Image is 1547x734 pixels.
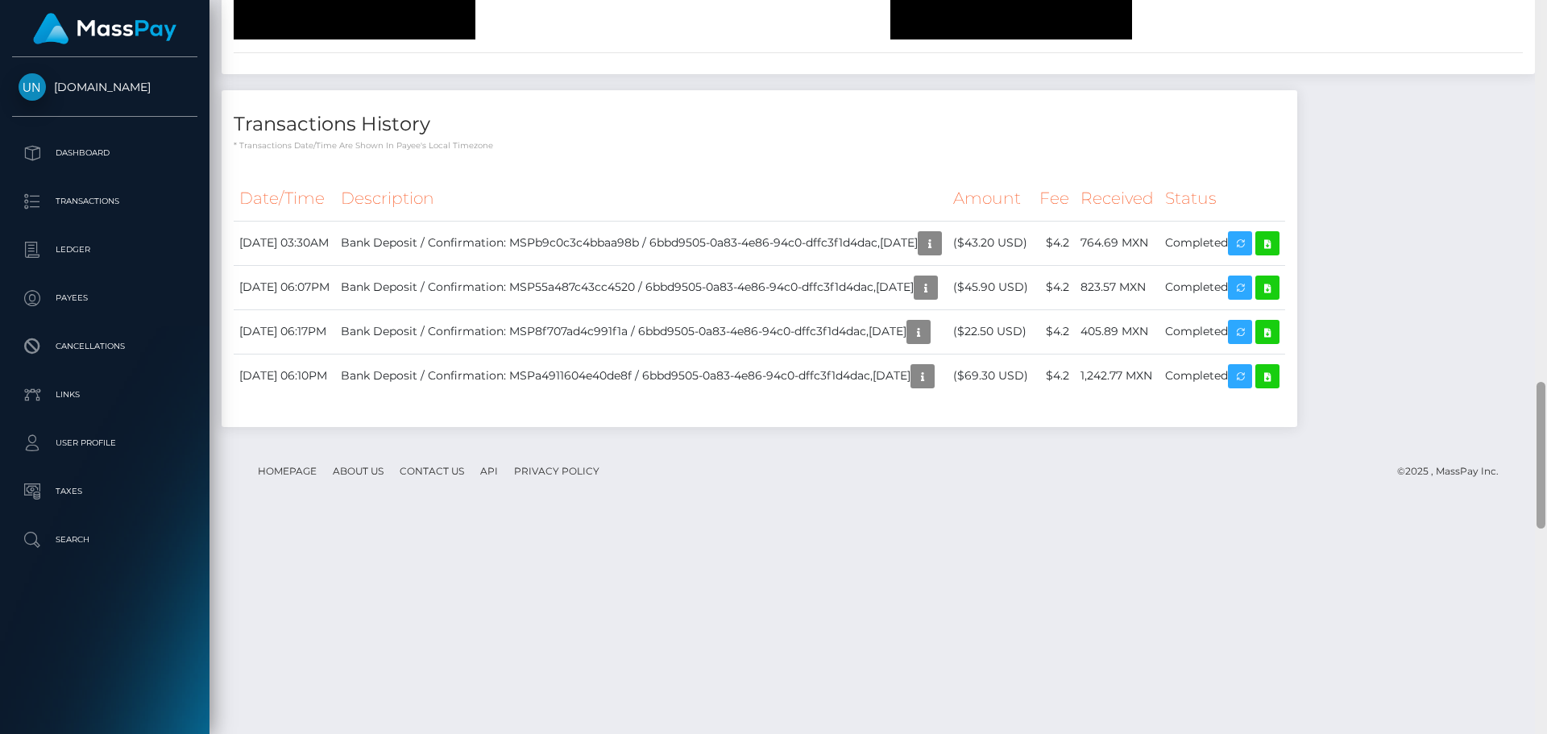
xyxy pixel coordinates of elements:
a: User Profile [12,423,197,463]
a: Homepage [251,458,323,483]
td: ($22.50 USD) [948,309,1034,354]
td: Bank Deposit / Confirmation: MSPb9c0c3c4bbaa98b / 6bbd9505-0a83-4e86-94c0-dffc3f1d4dac,[DATE] [335,221,948,265]
td: Bank Deposit / Confirmation: MSP55a487c43cc4520 / 6bbd9505-0a83-4e86-94c0-dffc3f1d4dac,[DATE] [335,265,948,309]
a: Cancellations [12,326,197,367]
td: $4.2 [1034,221,1075,265]
td: $4.2 [1034,265,1075,309]
td: [DATE] 03:30AM [234,221,335,265]
td: 405.89 MXN [1075,309,1159,354]
p: Links [19,383,191,407]
div: © 2025 , MassPay Inc. [1397,462,1511,480]
th: Fee [1034,176,1075,221]
td: $4.2 [1034,309,1075,354]
a: Contact Us [393,458,471,483]
td: ($43.20 USD) [948,221,1034,265]
td: [DATE] 06:10PM [234,354,335,398]
a: API [474,458,504,483]
p: Dashboard [19,141,191,165]
td: [DATE] 06:17PM [234,309,335,354]
td: [DATE] 06:07PM [234,265,335,309]
a: Payees [12,278,197,318]
a: Search [12,520,197,560]
a: Dashboard [12,133,197,173]
td: Bank Deposit / Confirmation: MSP8f707ad4c991f1a / 6bbd9505-0a83-4e86-94c0-dffc3f1d4dac,[DATE] [335,309,948,354]
th: Amount [948,176,1034,221]
a: Privacy Policy [508,458,606,483]
td: Bank Deposit / Confirmation: MSPa4911604e40de8f / 6bbd9505-0a83-4e86-94c0-dffc3f1d4dac,[DATE] [335,354,948,398]
p: Ledger [19,238,191,262]
td: Completed [1159,309,1285,354]
p: Payees [19,286,191,310]
img: MassPay Logo [33,13,176,44]
th: Received [1075,176,1159,221]
td: Completed [1159,221,1285,265]
a: Ledger [12,230,197,270]
p: Search [19,528,191,552]
h4: Transactions History [234,110,1285,139]
td: Completed [1159,265,1285,309]
th: Description [335,176,948,221]
td: ($45.90 USD) [948,265,1034,309]
td: 823.57 MXN [1075,265,1159,309]
p: User Profile [19,431,191,455]
p: Transactions [19,189,191,214]
td: 764.69 MXN [1075,221,1159,265]
p: * Transactions date/time are shown in payee's local timezone [234,139,1285,151]
p: Taxes [19,479,191,504]
p: Cancellations [19,334,191,359]
img: Unlockt.me [19,73,46,101]
a: Taxes [12,471,197,512]
a: Transactions [12,181,197,222]
span: [DOMAIN_NAME] [12,80,197,94]
a: About Us [326,458,390,483]
a: Links [12,375,197,415]
th: Status [1159,176,1285,221]
td: Completed [1159,354,1285,398]
td: $4.2 [1034,354,1075,398]
th: Date/Time [234,176,335,221]
td: ($69.30 USD) [948,354,1034,398]
td: 1,242.77 MXN [1075,354,1159,398]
